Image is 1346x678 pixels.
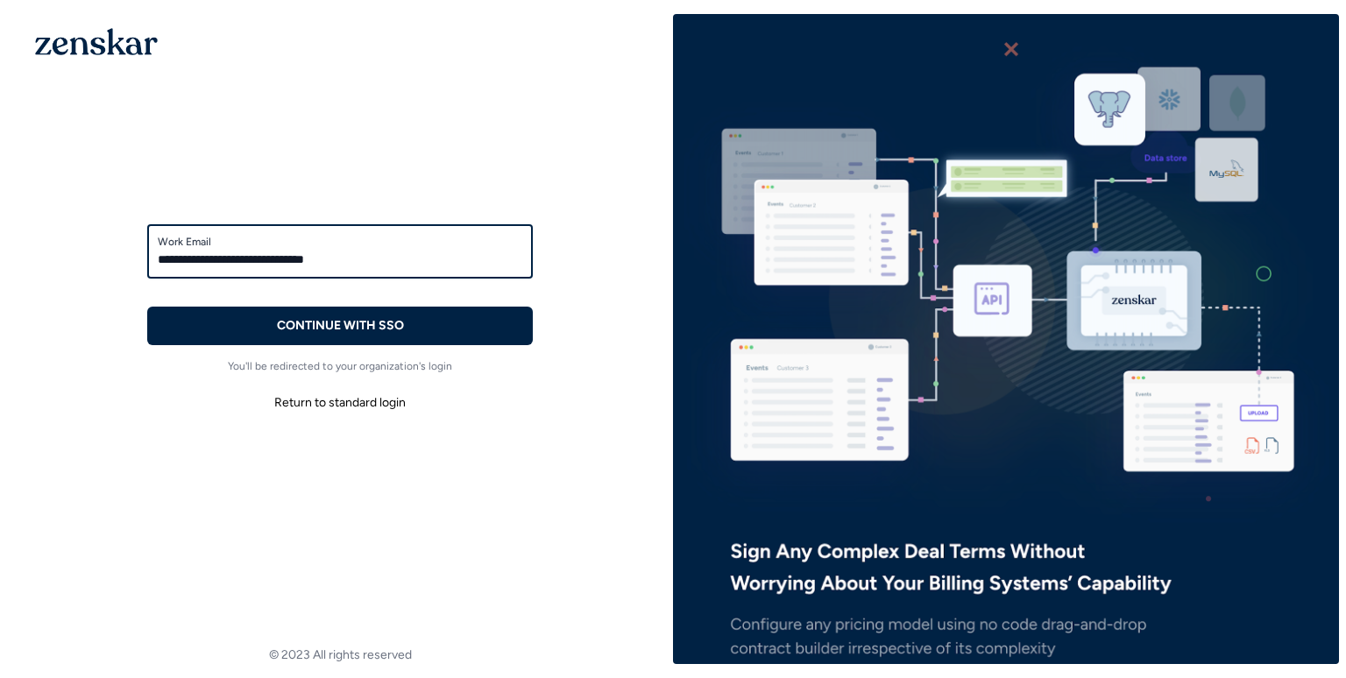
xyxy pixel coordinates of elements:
button: CONTINUE WITH SSO [147,307,533,345]
footer: © 2023 All rights reserved [7,646,673,664]
img: 1OGAJ2xQqyY4LXKgY66KYq0eOWRCkrZdAb3gUhuVAqdWPZE9SRJmCz+oDMSn4zDLXe31Ii730ItAGKgCKgCCgCikA4Av8PJUP... [35,28,158,55]
button: Return to standard login [147,387,533,419]
label: Work Email [158,235,522,249]
p: CONTINUE WITH SSO [277,317,404,335]
p: You'll be redirected to your organization's login [147,359,533,373]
